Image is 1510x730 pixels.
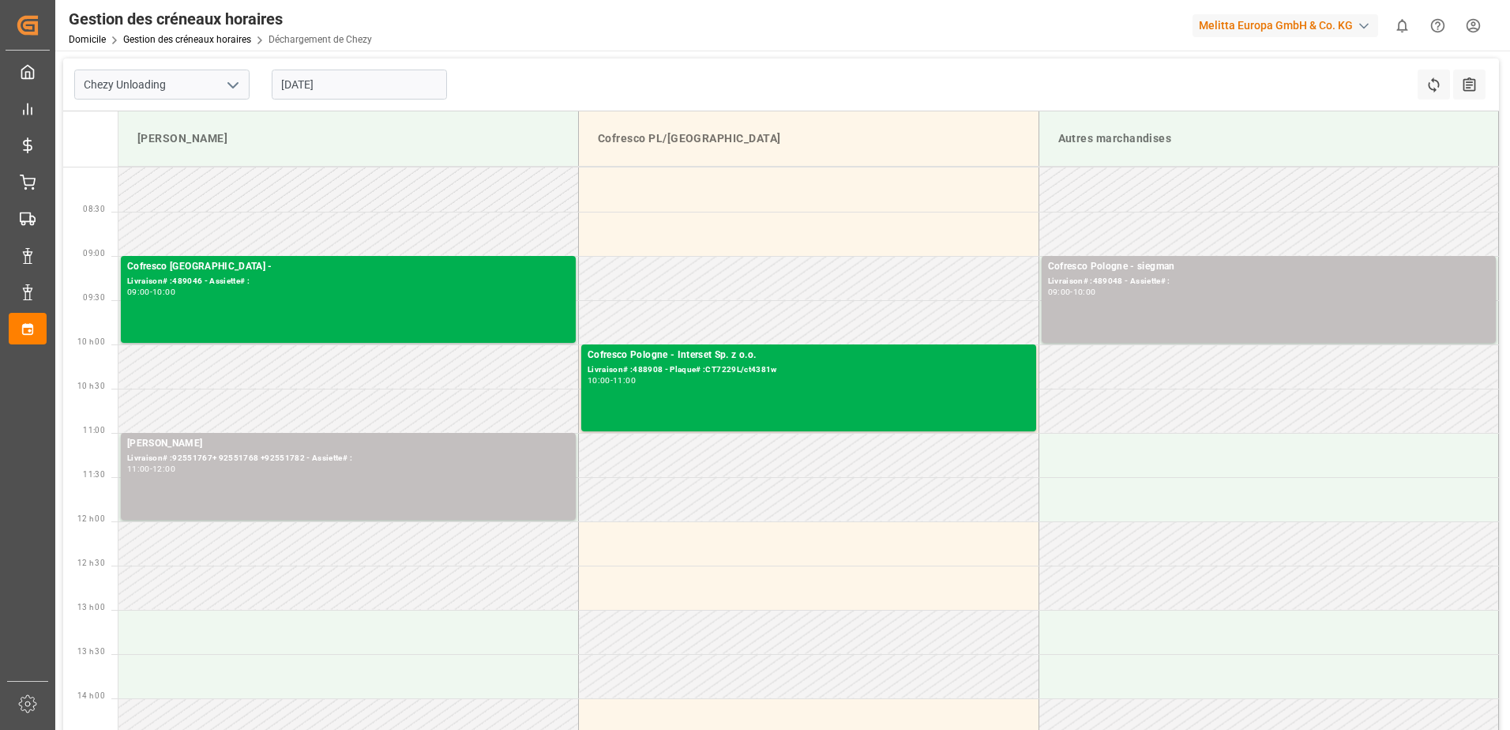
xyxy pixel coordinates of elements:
[77,647,105,656] span: 13 h 30
[220,73,244,97] button: Ouvrir le menu
[588,377,610,384] div: 10:00
[1384,8,1420,43] button: Afficher 0 nouvelles notifications
[83,426,105,435] span: 11:00
[123,34,251,45] a: Gestion des créneaux horaires
[83,205,105,213] span: 08:30
[152,465,175,472] div: 12:00
[1048,259,1490,275] div: Cofresco Pologne - siegman
[1073,288,1096,295] div: 10:00
[77,337,105,346] span: 10 h 00
[272,70,447,100] input: JJ-MM-AAAA
[77,382,105,390] span: 10 h 30
[127,452,569,465] div: Livraison# :92551767+ 92551768 +92551782 - Assiette# :
[1048,275,1490,288] div: Livraison# :489048 - Assiette# :
[613,377,636,384] div: 11:00
[127,275,569,288] div: Livraison# :489046 - Assiette# :
[131,124,565,153] div: [PERSON_NAME]
[610,377,613,384] div: -
[77,691,105,700] span: 14 h 00
[83,249,105,258] span: 09:00
[77,559,105,567] span: 12 h 30
[152,288,175,295] div: 10:00
[127,259,569,275] div: Cofresco [GEOGRAPHIC_DATA] -
[588,363,1030,377] div: Livraison# :488908 - Plaque# :CT7229L/ct4381w
[69,34,106,45] a: Domicile
[150,288,152,295] div: -
[1420,8,1456,43] button: Centre d’aide
[1048,288,1071,295] div: 09:00
[150,465,152,472] div: -
[69,7,372,31] div: Gestion des créneaux horaires
[1199,17,1353,34] font: Melitta Europa GmbH & Co. KG
[1070,288,1072,295] div: -
[592,124,1026,153] div: Cofresco PL/[GEOGRAPHIC_DATA]
[77,603,105,611] span: 13 h 00
[127,436,569,452] div: [PERSON_NAME]
[127,465,150,472] div: 11:00
[127,288,150,295] div: 09:00
[77,514,105,523] span: 12 h 00
[83,470,105,479] span: 11:30
[83,293,105,302] span: 09:30
[74,70,250,100] input: Type à rechercher/sélectionner
[588,348,1030,363] div: Cofresco Pologne - Interset Sp. z o.o.
[1052,124,1486,153] div: Autres marchandises
[1193,10,1384,40] button: Melitta Europa GmbH & Co. KG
